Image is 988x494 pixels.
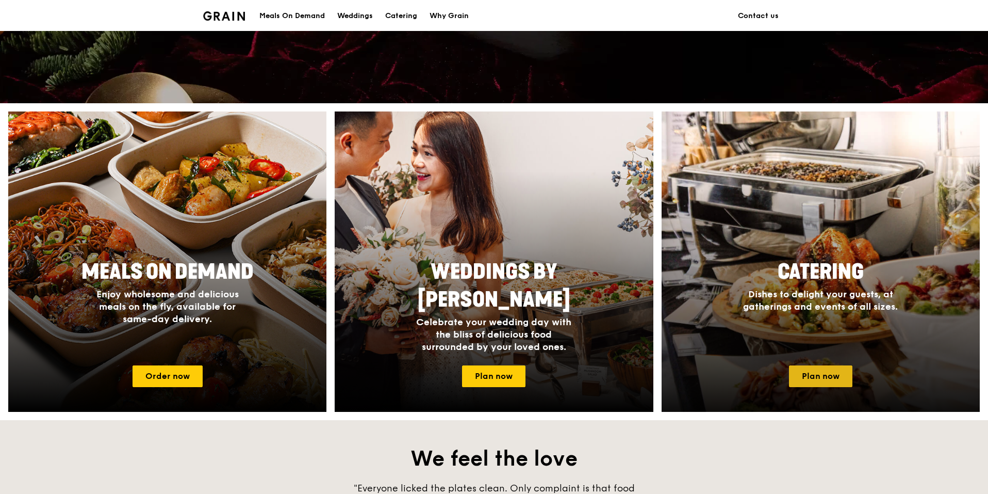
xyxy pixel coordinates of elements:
span: Catering [778,260,864,284]
a: Meals On DemandEnjoy wholesome and delicious meals on the fly, available for same-day delivery.Or... [8,111,326,412]
img: meals-on-demand-card.d2b6f6db.png [8,111,326,412]
a: Why Grain [423,1,475,31]
img: Grain [203,11,245,21]
div: Meals On Demand [259,1,325,31]
div: Catering [385,1,417,31]
span: Celebrate your wedding day with the bliss of delicious food surrounded by your loved ones. [416,316,571,353]
a: Contact us [732,1,785,31]
div: Weddings [337,1,373,31]
a: Plan now [789,365,852,387]
a: Order now [133,365,203,387]
span: Meals On Demand [81,260,254,284]
span: Enjoy wholesome and delicious meals on the fly, available for same-day delivery. [96,289,239,325]
div: Why Grain [430,1,469,31]
a: Weddings [331,1,379,31]
a: Plan now [462,365,525,387]
span: Dishes to delight your guests, at gatherings and events of all sizes. [743,289,898,312]
span: Weddings by [PERSON_NAME] [418,260,570,312]
img: weddings-card.4f3003b8.jpg [335,111,653,412]
a: Weddings by [PERSON_NAME]Celebrate your wedding day with the bliss of delicious food surrounded b... [335,111,653,412]
a: CateringDishes to delight your guests, at gatherings and events of all sizes.Plan now [662,111,980,412]
a: Catering [379,1,423,31]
